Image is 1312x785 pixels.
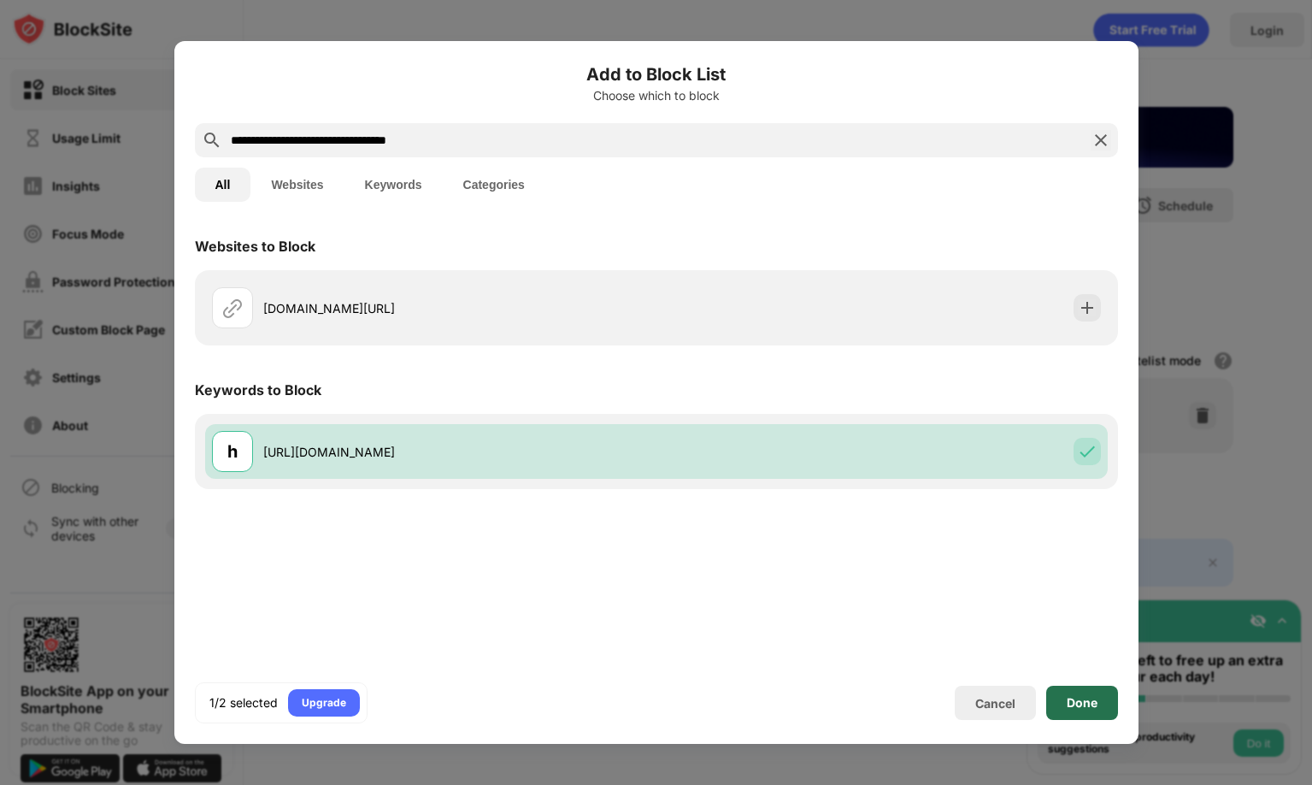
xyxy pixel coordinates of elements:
button: Keywords [344,168,443,202]
div: Websites to Block [195,238,315,255]
button: Websites [250,168,344,202]
div: Keywords to Block [195,381,321,398]
h6: Add to Block List [195,62,1118,87]
button: Categories [443,168,545,202]
img: search.svg [202,130,222,151]
div: [URL][DOMAIN_NAME] [263,443,656,461]
div: Cancel [975,696,1015,711]
div: Choose which to block [195,89,1118,103]
div: h [227,439,238,464]
div: Done [1067,696,1097,710]
button: All [195,168,251,202]
img: search-close [1091,130,1111,151]
img: url.svg [222,298,243,318]
div: Upgrade [302,694,346,711]
div: [DOMAIN_NAME][URL] [263,299,656,317]
div: 1/2 selected [209,694,278,711]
